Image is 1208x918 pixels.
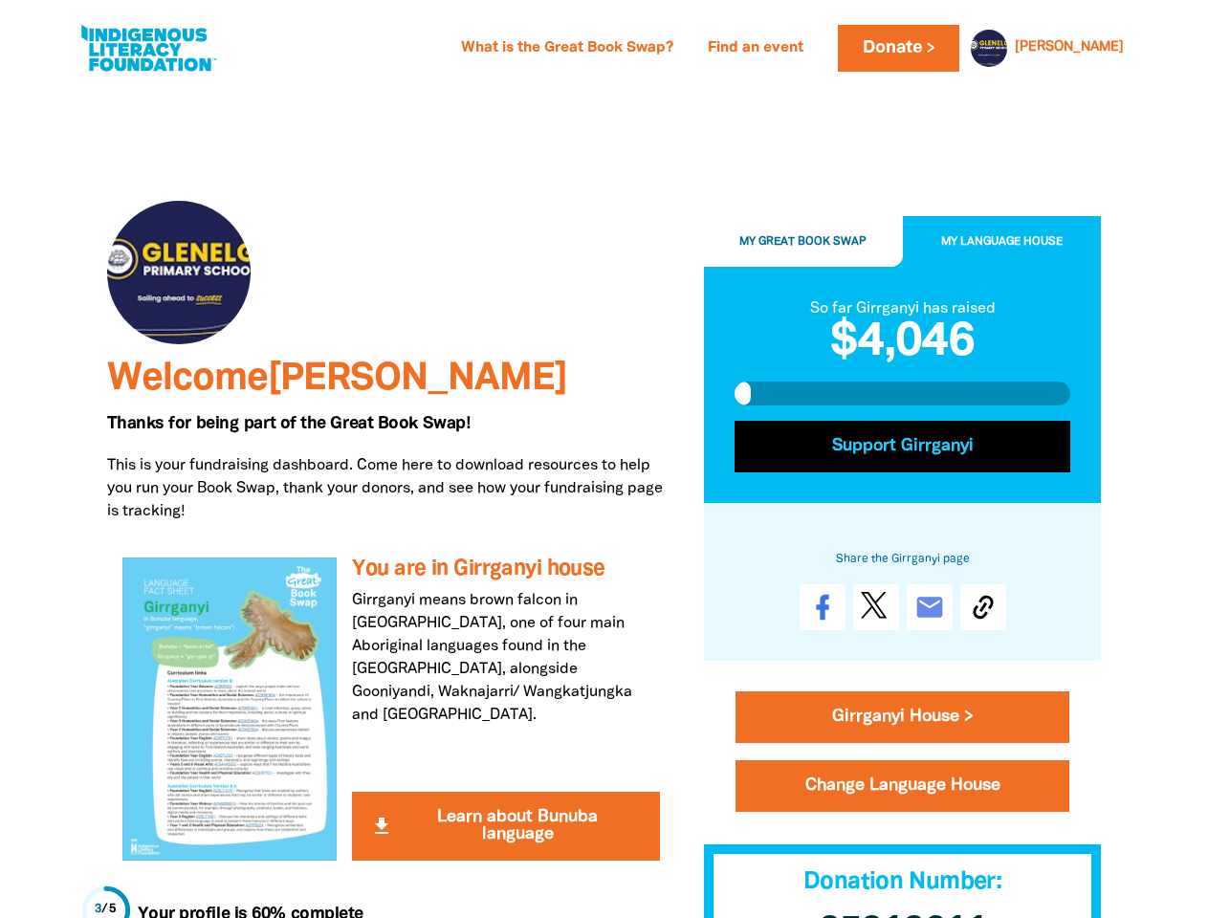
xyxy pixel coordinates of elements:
h6: Share the Girrganyi page [735,549,1071,570]
a: Find an event [696,33,815,64]
a: [PERSON_NAME] [1015,41,1124,55]
a: What is the Great Book Swap? [450,33,685,64]
span: 3 [95,904,102,915]
a: email [907,585,953,631]
p: This is your fundraising dashboard. Come here to download resources to help you run your Book Swa... [107,454,675,523]
button: Support Girrganyi [735,421,1071,472]
div: So far Girrganyi has raised [735,297,1071,320]
span: My Language House [941,236,1063,247]
button: Copy Link [960,585,1006,631]
h3: You are in Girrganyi house [352,557,659,581]
a: Post [853,585,899,631]
span: Donation Number: [803,872,1001,894]
span: My Great Book Swap [739,236,867,247]
span: Welcome [PERSON_NAME] [107,361,567,397]
button: My Great Book Swap [704,216,903,268]
a: Share [800,585,846,631]
span: Thanks for being part of the Great Book Swap! [107,416,471,431]
i: email [914,593,945,623]
button: get_app Learn about Bunuba language [352,792,659,861]
h2: $4,046 [735,320,1071,366]
a: Girrganyi House > [736,692,1070,744]
i: get_app [370,815,393,838]
button: Change Language House [736,761,1070,813]
button: My Language House [903,216,1102,268]
a: Donate [838,25,958,72]
img: You are in Girrganyi house [122,557,338,860]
